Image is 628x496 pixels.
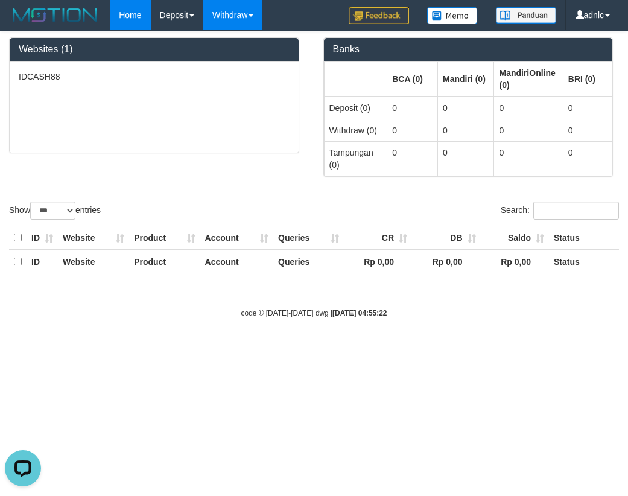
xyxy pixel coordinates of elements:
[501,202,619,220] label: Search:
[332,309,387,317] strong: [DATE] 04:55:22
[438,97,494,119] td: 0
[241,309,387,317] small: code © [DATE]-[DATE] dwg |
[438,119,494,141] td: 0
[273,250,343,273] th: Queries
[494,62,563,97] th: Group: activate to sort column ascending
[494,97,563,119] td: 0
[549,226,619,250] th: Status
[9,6,101,24] img: MOTION_logo.png
[496,7,556,24] img: panduan.png
[9,202,101,220] label: Show entries
[324,119,387,141] td: Withdraw (0)
[481,250,550,273] th: Rp 0,00
[324,62,387,97] th: Group: activate to sort column ascending
[563,97,612,119] td: 0
[387,97,438,119] td: 0
[5,5,41,41] button: Open LiveChat chat widget
[494,141,563,176] td: 0
[438,62,494,97] th: Group: activate to sort column ascending
[387,119,438,141] td: 0
[58,250,129,273] th: Website
[481,226,550,250] th: Saldo
[27,226,58,250] th: ID
[427,7,478,24] img: Button%20Memo.svg
[19,71,290,83] p: IDCASH88
[273,226,343,250] th: Queries
[412,250,480,273] th: Rp 0,00
[324,141,387,176] td: Tampungan (0)
[58,226,129,250] th: Website
[27,250,58,273] th: ID
[387,62,438,97] th: Group: activate to sort column ascending
[129,250,200,273] th: Product
[30,202,75,220] select: Showentries
[324,97,387,119] td: Deposit (0)
[19,44,290,55] h3: Websites (1)
[438,141,494,176] td: 0
[333,44,604,55] h3: Banks
[563,62,612,97] th: Group: activate to sort column ascending
[387,141,438,176] td: 0
[349,7,409,24] img: Feedback.jpg
[563,119,612,141] td: 0
[129,226,200,250] th: Product
[200,226,273,250] th: Account
[563,141,612,176] td: 0
[200,250,273,273] th: Account
[494,119,563,141] td: 0
[549,250,619,273] th: Status
[344,250,412,273] th: Rp 0,00
[344,226,412,250] th: CR
[412,226,480,250] th: DB
[533,202,619,220] input: Search:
